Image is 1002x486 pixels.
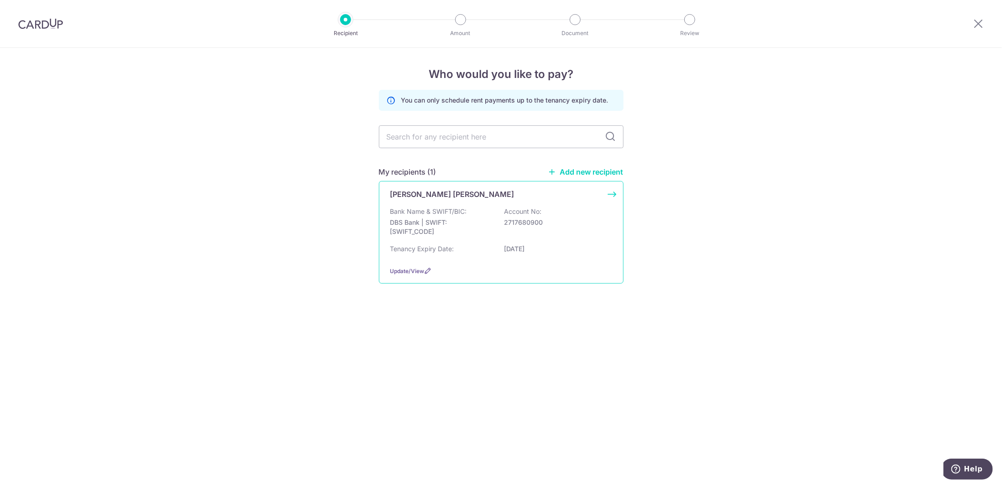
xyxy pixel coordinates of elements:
[390,207,467,216] p: Bank Name & SWIFT/BIC:
[312,29,379,38] p: Recipient
[504,244,607,253] p: [DATE]
[390,268,425,274] a: Update/View
[504,218,607,227] p: 2717680900
[390,244,454,253] p: Tenancy Expiry Date:
[379,125,624,148] input: Search for any recipient here
[401,96,609,105] p: You can only schedule rent payments up to the tenancy expiry date.
[379,166,436,177] h5: My recipients (1)
[541,29,609,38] p: Document
[656,29,724,38] p: Review
[379,66,624,83] h4: Who would you like to pay?
[18,18,63,29] img: CardUp
[548,167,624,176] a: Add new recipient
[390,218,493,236] p: DBS Bank | SWIFT: [SWIFT_CODE]
[944,459,993,481] iframe: Opens a widget where you can find more information
[390,189,514,200] p: [PERSON_NAME] [PERSON_NAME]
[504,207,542,216] p: Account No:
[427,29,494,38] p: Amount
